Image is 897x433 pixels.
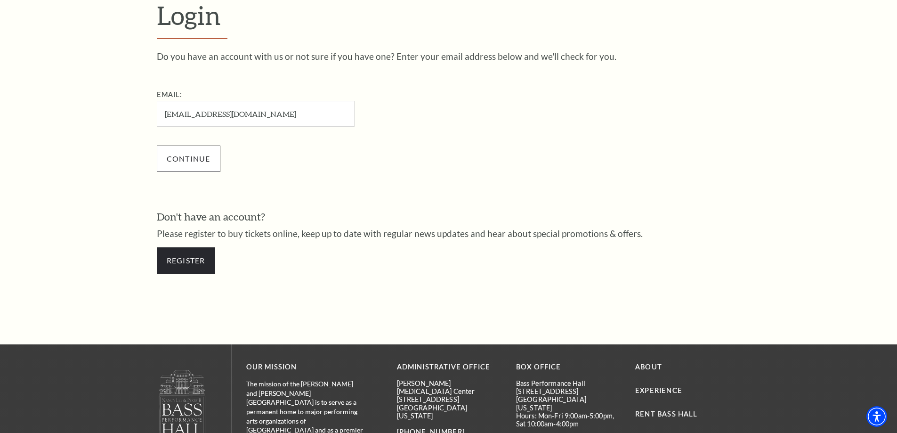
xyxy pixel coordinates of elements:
p: Bass Performance Hall [516,379,621,387]
p: OUR MISSION [246,361,364,373]
a: Rent Bass Hall [635,410,697,418]
a: About [635,363,662,371]
a: Register [157,247,215,274]
p: [PERSON_NAME][MEDICAL_DATA] Center [397,379,502,396]
p: [STREET_ADDRESS] [516,387,621,395]
p: BOX OFFICE [516,361,621,373]
h3: Don't have an account? [157,210,741,224]
p: [GEOGRAPHIC_DATA][US_STATE] [397,404,502,420]
a: Experience [635,386,682,394]
p: Do you have an account with us or not sure if you have one? Enter your email address below and we... [157,52,741,61]
input: Submit button [157,146,220,172]
p: [GEOGRAPHIC_DATA][US_STATE] [516,395,621,412]
p: Administrative Office [397,361,502,373]
p: Hours: Mon-Fri 9:00am-5:00pm, Sat 10:00am-4:00pm [516,412,621,428]
p: [STREET_ADDRESS] [397,395,502,403]
p: Please register to buy tickets online, keep up to date with regular news updates and hear about s... [157,229,741,238]
input: Required [157,101,355,127]
label: Email: [157,90,183,98]
div: Accessibility Menu [866,406,887,427]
